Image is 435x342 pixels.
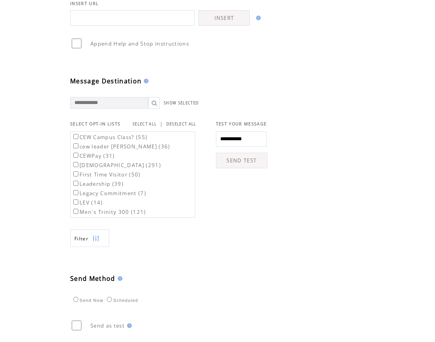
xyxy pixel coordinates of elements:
[72,180,124,187] label: Leadership (39)
[72,171,141,178] label: First Time Visitor (50)
[74,235,88,242] span: Show filters
[72,190,146,197] label: Legacy Commitment (7)
[166,122,196,127] a: DESELECT ALL
[71,298,103,303] label: Send Now
[72,143,170,150] label: cew leader [PERSON_NAME] (36)
[115,276,122,281] img: help.gif
[105,298,138,303] label: Scheduled
[70,274,115,283] span: Send Method
[72,162,161,169] label: [DEMOGRAPHIC_DATA] (291)
[164,100,199,106] a: SHOW SELECTED
[73,134,78,139] input: CEW Campus Class? (55)
[72,152,115,159] label: CEWPay (31)
[73,153,78,158] input: CEWPay (31)
[107,297,112,302] input: Scheduled
[72,134,147,141] label: CEW Campus Class? (55)
[133,122,157,127] a: SELECT ALL
[216,153,267,168] a: SEND TEST
[73,181,78,186] input: Leadership (39)
[90,40,189,47] span: Append Help and Stop instructions
[92,230,99,247] img: filters.png
[141,79,149,83] img: help.gif
[73,143,78,148] input: cew leader [PERSON_NAME] (36)
[198,10,250,26] a: INSERT
[90,322,125,329] span: Send as test
[216,121,267,127] span: TEST YOUR MESSAGE
[73,297,78,302] input: Send Now
[72,208,146,215] label: Men`s Trinity 300 (121)
[73,209,78,214] input: Men`s Trinity 300 (121)
[72,199,103,206] label: LEV (14)
[70,1,99,6] span: INSERT URL
[73,171,78,176] input: First Time Visitor (50)
[70,229,109,247] a: Filter
[70,121,120,127] span: SELECT OPT-IN LISTS
[73,190,78,195] input: Legacy Commitment (7)
[70,77,141,85] span: Message Destination
[125,323,132,328] img: help.gif
[73,199,78,204] input: LEV (14)
[160,120,163,127] span: |
[254,16,261,20] img: help.gif
[73,162,78,167] input: [DEMOGRAPHIC_DATA] (291)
